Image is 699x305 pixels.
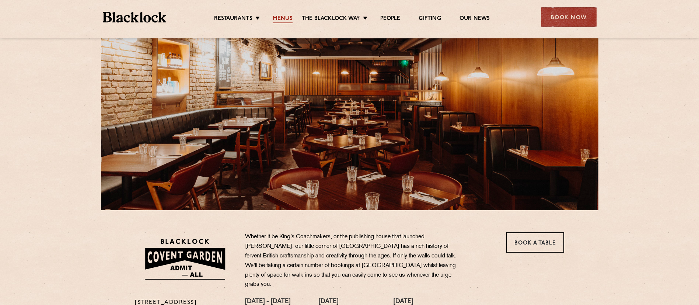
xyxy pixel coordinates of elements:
a: Our News [459,15,490,23]
img: BLA_1470_CoventGarden_Website_Solid.svg [135,232,234,286]
img: BL_Textured_Logo-footer-cropped.svg [103,12,167,22]
a: Restaurants [214,15,252,23]
a: Book a Table [506,232,564,253]
div: Book Now [541,7,597,27]
a: Gifting [419,15,441,23]
a: Menus [273,15,293,23]
a: The Blacklock Way [302,15,360,23]
p: Whether it be King’s Coachmakers, or the publishing house that launched [PERSON_NAME], our little... [245,232,462,290]
a: People [380,15,400,23]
